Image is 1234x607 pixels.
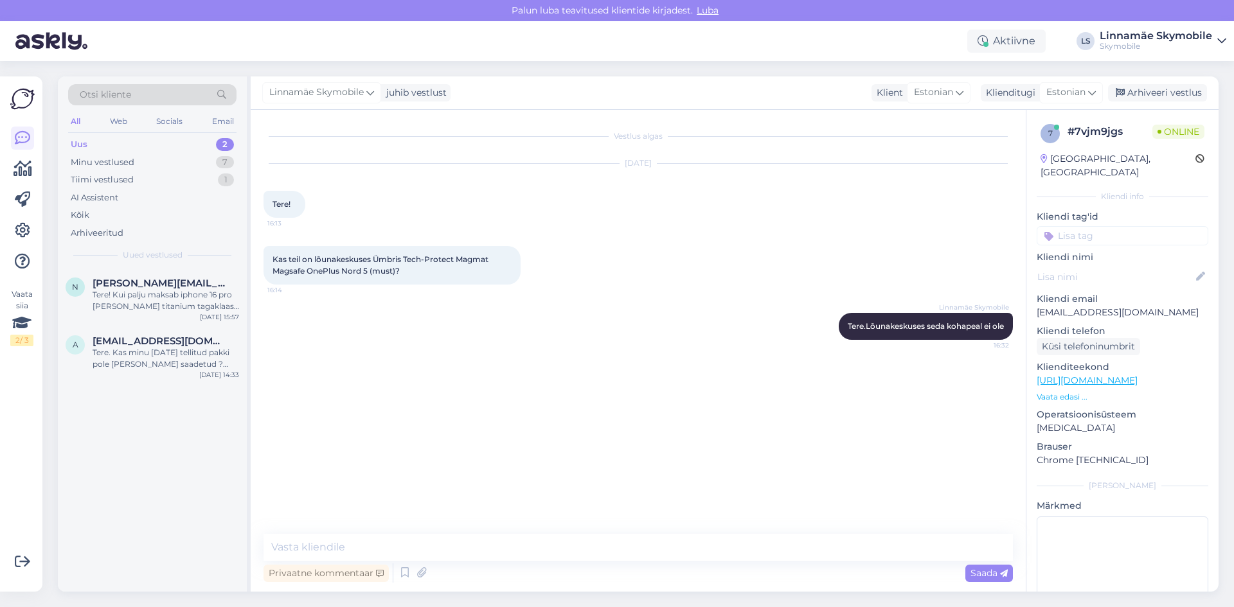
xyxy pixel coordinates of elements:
[1037,338,1140,355] div: Küsi telefoninumbrit
[1108,84,1207,101] div: Arhiveeri vestlus
[914,85,953,100] span: Estonian
[93,335,226,347] span: argo.valdna@gmail.com
[199,370,239,380] div: [DATE] 14:33
[218,173,234,186] div: 1
[264,157,1013,169] div: [DATE]
[216,138,234,151] div: 2
[1037,440,1208,453] p: Brauser
[107,113,130,130] div: Web
[93,347,239,370] div: Tere. Kas minu [DATE] tellitud pakki pole [PERSON_NAME] saadetud ? Tellimus #2892 [PERSON_NAME][G...
[1037,408,1208,421] p: Operatsioonisüsteem
[967,30,1046,53] div: Aktiivne
[68,113,83,130] div: All
[1077,32,1095,50] div: LS
[970,567,1008,579] span: Saada
[381,86,447,100] div: juhib vestlust
[1037,292,1208,306] p: Kliendi email
[1152,125,1204,139] span: Online
[1037,306,1208,319] p: [EMAIL_ADDRESS][DOMAIN_NAME]
[200,312,239,322] div: [DATE] 15:57
[872,86,903,100] div: Klient
[848,321,1004,331] span: Tere.Lõunakeskuses seda kohapeal ei ole
[71,156,134,169] div: Minu vestlused
[10,288,33,346] div: Vaata siia
[1037,324,1208,338] p: Kliendi telefon
[1048,128,1053,138] span: 7
[267,218,316,228] span: 16:13
[1037,226,1208,245] input: Lisa tag
[1100,31,1226,51] a: Linnamäe SkymobileSkymobile
[1068,124,1152,139] div: # 7vjm9jgs
[961,340,1009,350] span: 16:32
[1037,191,1208,202] div: Kliendi info
[1037,270,1194,284] input: Lisa nimi
[1037,480,1208,491] div: [PERSON_NAME]
[273,199,291,209] span: Tere!
[71,138,87,151] div: Uus
[264,565,389,582] div: Privaatne kommentaar
[269,85,364,100] span: Linnamäe Skymobile
[1046,85,1086,100] span: Estonian
[210,113,237,130] div: Email
[80,88,131,101] span: Otsi kliente
[981,86,1035,100] div: Klienditugi
[71,173,134,186] div: Tiimi vestlused
[693,4,722,16] span: Luba
[10,335,33,346] div: 2 / 3
[1037,374,1138,386] a: [URL][DOMAIN_NAME]
[1037,453,1208,467] p: Chrome [TECHNICAL_ID]
[1037,251,1208,264] p: Kliendi nimi
[73,340,78,349] span: a
[216,156,234,169] div: 7
[93,277,226,289] span: n.kunnapuu@gmail.com
[267,285,316,295] span: 16:14
[72,282,78,292] span: n
[1037,421,1208,435] p: [MEDICAL_DATA]
[1037,210,1208,224] p: Kliendi tag'id
[71,209,89,222] div: Kõik
[1037,360,1208,374] p: Klienditeekond
[1041,152,1195,179] div: [GEOGRAPHIC_DATA], [GEOGRAPHIC_DATA]
[1037,391,1208,403] p: Vaata edasi ...
[71,191,118,204] div: AI Assistent
[273,254,490,276] span: Kas teil on lõunakeskuses Ümbris Tech-Protect Magmat Magsafe OnePlus Nord 5 (must)?
[93,289,239,312] div: Tere! Kui palju maksab iphone 16 pro [PERSON_NAME] titanium tagaklaasi vahetus? Originaali hind o...
[10,87,35,111] img: Askly Logo
[154,113,185,130] div: Socials
[1037,499,1208,513] p: Märkmed
[123,249,183,261] span: Uued vestlused
[1100,31,1212,41] div: Linnamäe Skymobile
[1100,41,1212,51] div: Skymobile
[71,227,123,240] div: Arhiveeritud
[264,130,1013,142] div: Vestlus algas
[939,303,1009,312] span: Linnamäe Skymobile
